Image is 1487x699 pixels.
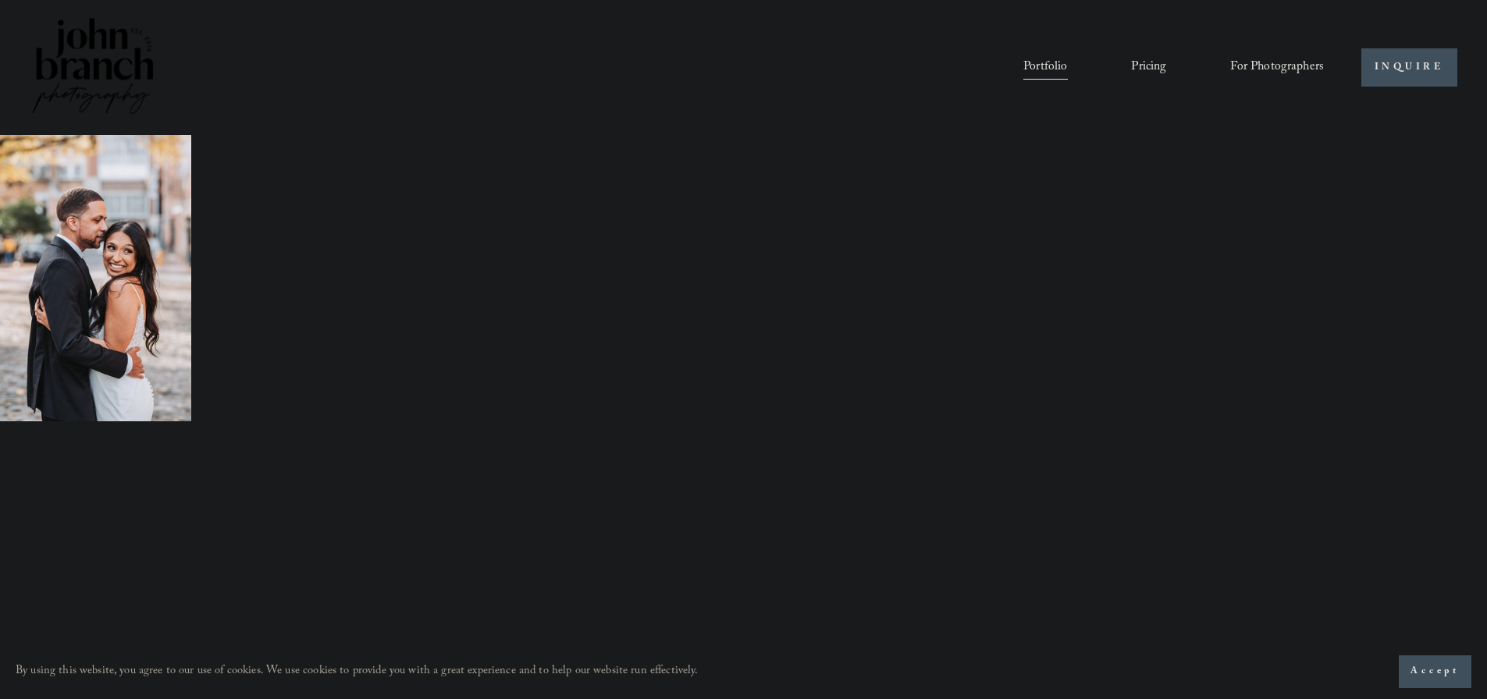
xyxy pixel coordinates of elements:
a: folder dropdown [1230,54,1324,80]
button: Accept [1399,655,1471,688]
a: INQUIRE [1361,48,1457,87]
span: Accept [1411,664,1460,679]
span: For Photographers [1230,55,1324,80]
a: Pricing [1131,54,1166,80]
img: John Branch IV Photography [30,15,156,120]
a: Portfolio [1023,54,1067,80]
p: By using this website, you agree to our use of cookies. We use cookies to provide you with a grea... [16,661,699,683]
